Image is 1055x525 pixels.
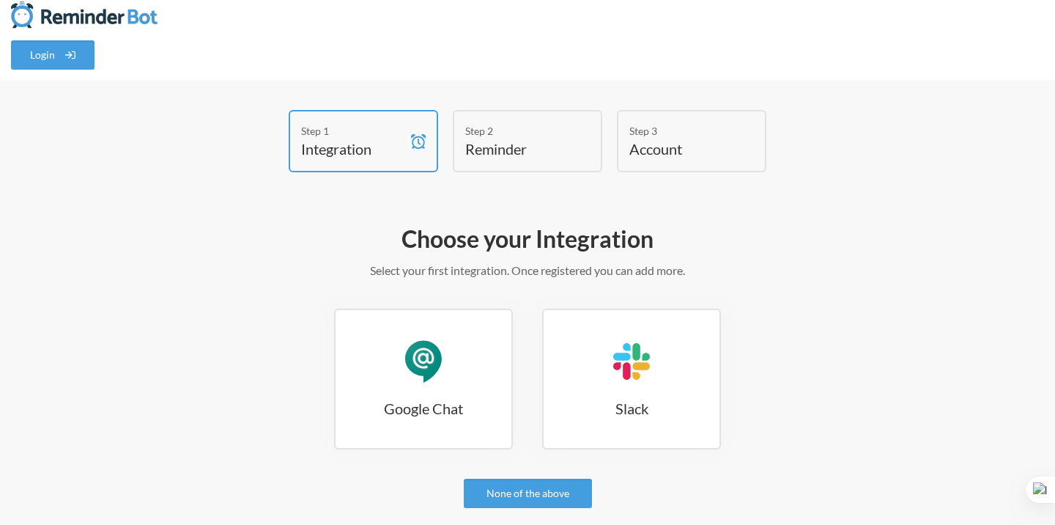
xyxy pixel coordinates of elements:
[544,398,719,419] h3: Slack
[465,123,568,139] div: Step 2
[301,123,404,139] div: Step 1
[103,262,952,279] p: Select your first integration. Once registered you can add more.
[336,398,511,419] h3: Google Chat
[11,40,95,70] a: Login
[465,139,568,159] h4: Reminder
[464,479,592,508] a: None of the above
[629,123,732,139] div: Step 3
[103,224,952,254] h2: Choose your Integration
[301,139,404,159] h4: Integration
[629,139,732,159] h4: Account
